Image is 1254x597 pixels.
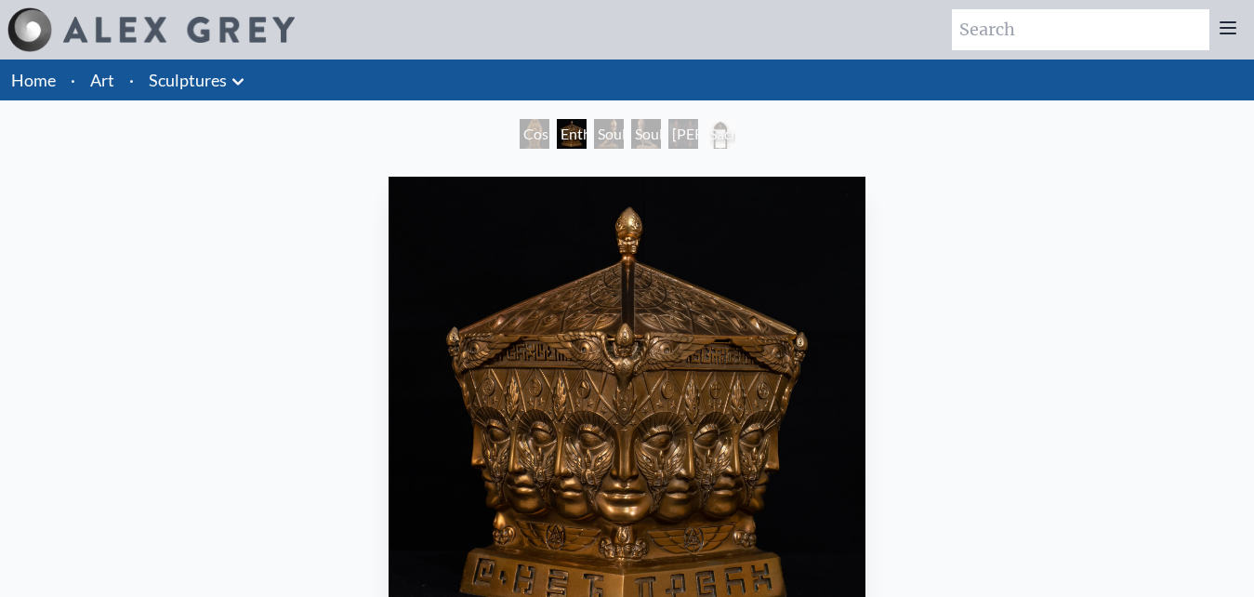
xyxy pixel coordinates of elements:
[594,119,624,149] div: Soulbird
[631,119,661,149] div: Soulbird
[952,9,1209,50] input: Search
[149,67,227,93] a: Sculptures
[63,60,83,100] li: ·
[706,119,735,149] div: Sacred Mirrors Frame
[90,67,114,93] a: Art
[11,70,56,90] a: Home
[122,60,141,100] li: ·
[668,119,698,149] div: [PERSON_NAME] & Eve Doors
[557,119,587,149] div: Entheurn
[520,119,549,149] div: Cosmic Mother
